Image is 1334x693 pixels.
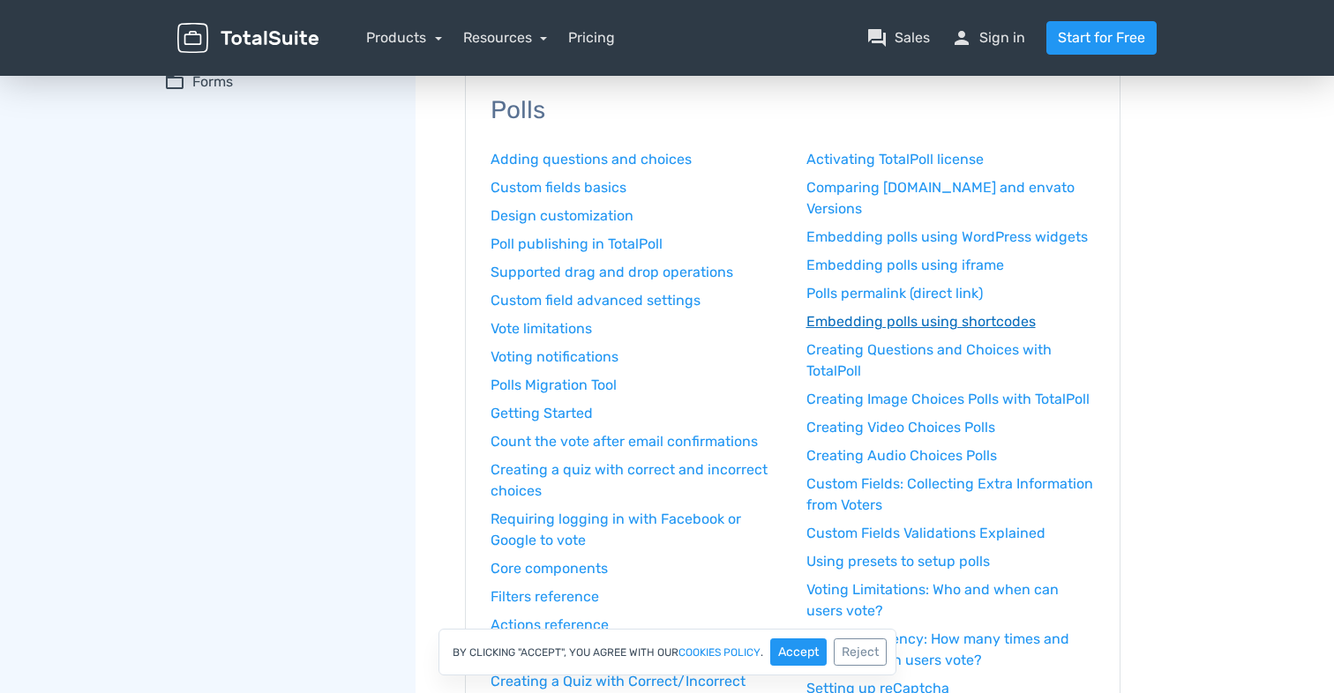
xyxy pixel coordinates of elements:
a: personSign in [951,27,1025,48]
a: Actions reference [491,615,780,636]
img: TotalSuite for WordPress [177,23,319,54]
a: Filters reference [491,586,780,607]
a: Pricing [568,27,615,48]
a: Creating Video Choices Polls [806,417,1096,438]
a: Creating Questions and Choices with TotalPoll [806,339,1096,382]
h3: Polls [491,97,1095,124]
a: Resources [463,29,548,46]
div: By clicking "Accept", you agree with our . [438,629,896,675]
a: Activating TotalPoll license [806,149,1096,170]
a: Requiring logging in with Facebook or Google to vote [491,509,780,551]
a: Voting notifications [491,346,780,368]
a: Embedding polls using shortcodes [806,311,1096,332]
a: Creating Audio Choices Polls [806,445,1096,466]
span: folder_open [164,71,185,93]
a: Start for Free [1046,21,1157,55]
a: Custom field advanced settings [491,290,780,311]
a: Custom Fields: Collecting Extra Information from Voters [806,473,1096,516]
a: Count the vote after email confirmations [491,431,780,452]
a: Creating a quiz with correct and incorrect choices [491,459,780,502]
a: Comparing [DOMAIN_NAME] and envato Versions [806,177,1096,220]
span: person [951,27,972,48]
a: Custom fields basics [491,177,780,198]
button: Accept [770,638,827,666]
button: Reject [834,638,887,666]
a: Embedding polls using iframe [806,255,1096,276]
a: Creating Image Choices Polls with TotalPoll [806,389,1096,410]
a: Embedding polls using WordPress widgets [806,227,1096,248]
a: Core components [491,558,780,579]
a: Getting Started [491,403,780,424]
a: Voting Limitations: Who and when can users vote? [806,579,1096,622]
a: Products [366,29,442,46]
a: Poll publishing in TotalPoll [491,234,780,255]
summary: folder_openForms [164,71,391,93]
a: cookies policy [678,647,761,658]
a: Supported drag and drop operations [491,262,780,283]
a: Polls Migration Tool [491,375,780,396]
a: Design customization [491,205,780,227]
a: Polls permalink (direct link) [806,283,1096,304]
a: Vote limitations [491,318,780,339]
a: Custom Fields Validations Explained [806,523,1096,544]
a: Using presets to setup polls [806,551,1096,572]
a: Adding questions and choices [491,149,780,170]
a: question_answerSales [866,27,930,48]
span: question_answer [866,27,888,48]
